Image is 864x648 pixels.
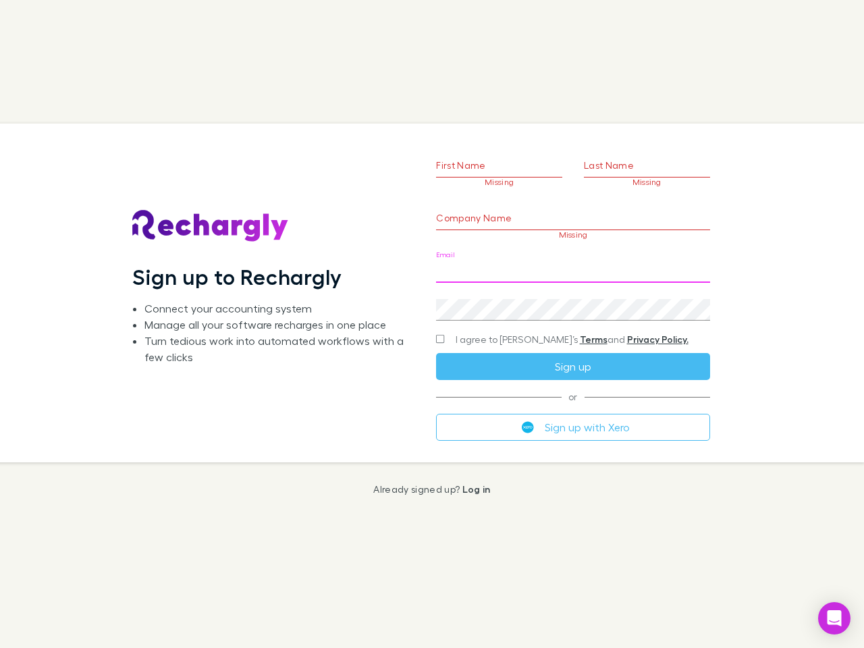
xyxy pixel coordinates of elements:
div: Open Intercom Messenger [818,602,850,634]
button: Sign up with Xero [436,414,709,441]
img: Rechargly's Logo [132,210,289,242]
a: Privacy Policy. [627,333,688,345]
img: Xero's logo [522,421,534,433]
p: Missing [584,178,710,187]
span: or [436,396,709,397]
li: Manage all your software recharges in one place [144,317,414,333]
li: Turn tedious work into automated workflows with a few clicks [144,333,414,365]
h1: Sign up to Rechargly [132,264,342,290]
a: Log in [462,483,491,495]
button: Sign up [436,353,709,380]
li: Connect your accounting system [144,300,414,317]
span: I agree to [PERSON_NAME]’s and [456,333,688,346]
p: Already signed up? [373,484,490,495]
p: Missing [436,178,562,187]
label: Email [436,250,454,260]
a: Terms [580,333,607,345]
p: Missing [436,230,709,240]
